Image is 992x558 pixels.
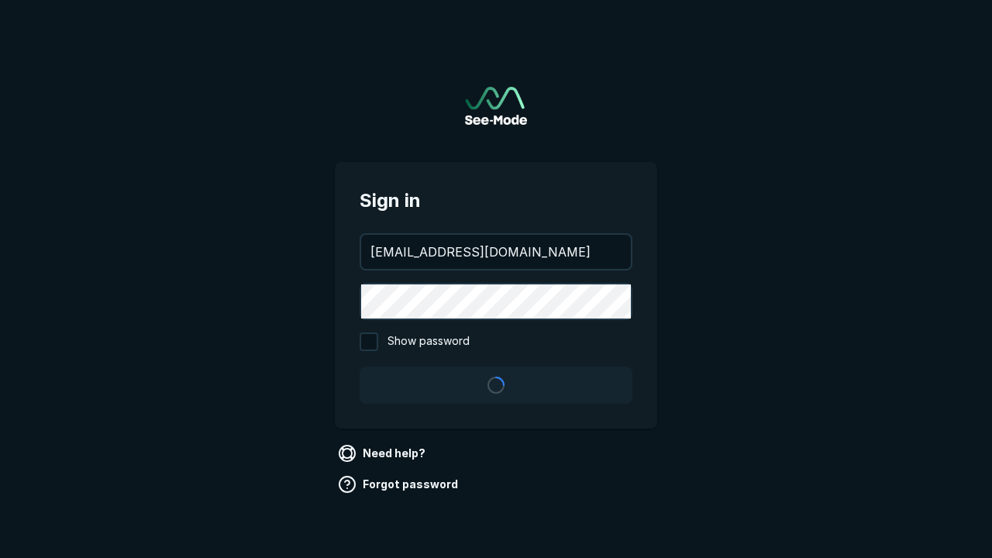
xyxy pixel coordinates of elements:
span: Sign in [360,187,632,215]
span: Show password [387,332,470,351]
a: Go to sign in [465,87,527,125]
a: Need help? [335,441,432,466]
input: your@email.com [361,235,631,269]
img: See-Mode Logo [465,87,527,125]
a: Forgot password [335,472,464,497]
